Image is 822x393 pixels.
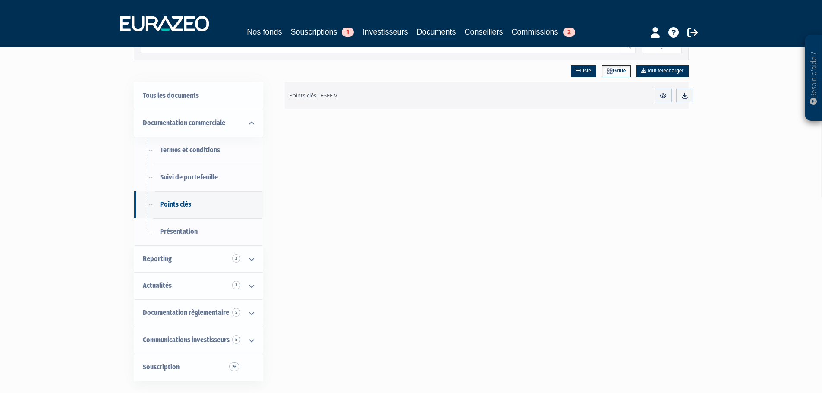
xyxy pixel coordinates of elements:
a: Souscription26 [134,354,263,381]
span: Présentation [160,227,198,236]
span: Points clés [160,200,191,208]
a: Points clés [134,191,263,218]
span: 1 [342,28,354,37]
a: Documentation règlementaire 5 [134,299,263,327]
span: Suivi de portefeuille [160,173,218,181]
span: Points clés - ESFF V [289,91,337,99]
a: Nos fonds [247,26,282,38]
a: Souscriptions1 [290,26,354,38]
span: Reporting [143,255,172,263]
a: Conseillers [465,26,503,38]
span: Documentation règlementaire [143,308,229,317]
span: Documentation commerciale [143,119,225,127]
span: 26 [229,362,239,371]
a: Tous les documents [134,82,263,110]
span: Souscription [143,363,180,371]
a: Documentation commerciale [134,110,263,137]
a: Présentation [134,218,263,245]
a: Reporting 3 [134,245,263,273]
a: Actualités 3 [134,272,263,299]
span: 5 [232,335,240,344]
span: Actualités [143,281,172,289]
span: 3 [232,254,240,263]
img: eye.svg [659,92,667,100]
span: 3 [232,281,240,289]
a: Commissions2 [512,26,575,38]
a: Suivi de portefeuille [134,164,263,191]
a: Tout télécharger [636,65,688,77]
span: Termes et conditions [160,146,220,154]
img: grid.svg [607,68,613,74]
span: Communications investisseurs [143,336,230,344]
a: Termes et conditions [134,137,263,164]
p: Besoin d'aide ? [809,39,819,117]
span: 5 [232,308,240,317]
a: Liste [571,65,596,77]
a: Documents [417,26,456,39]
a: Points clés - ESFF V [285,82,539,109]
img: 1732889491-logotype_eurazeo_blanc_rvb.png [120,16,209,31]
a: Communications investisseurs 5 [134,327,263,354]
a: Investisseurs [362,26,408,38]
span: 2 [563,28,575,37]
img: download.svg [681,92,689,100]
a: Grille [602,65,631,77]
